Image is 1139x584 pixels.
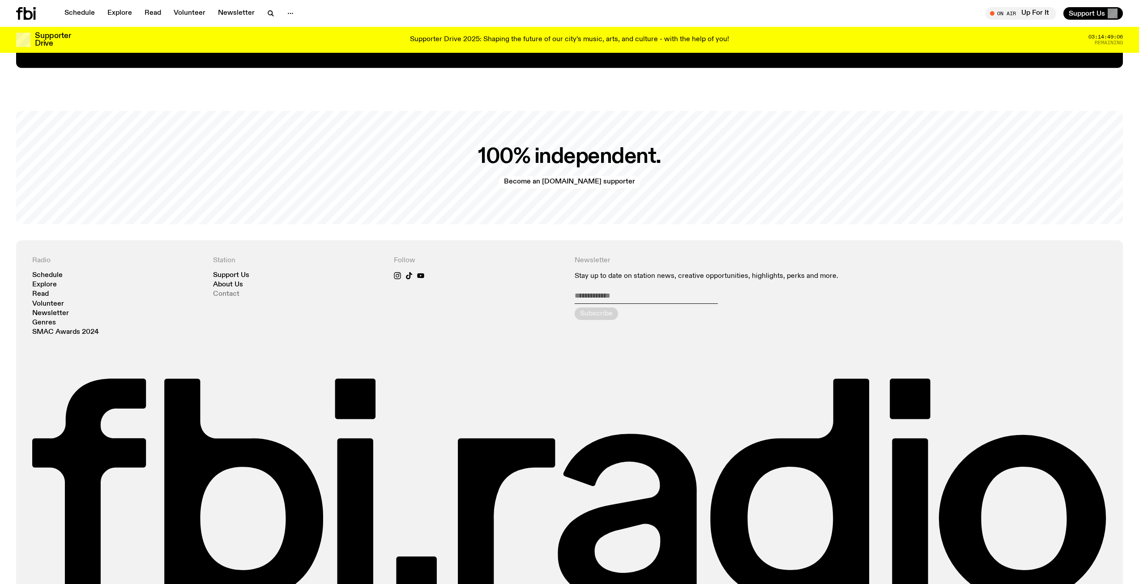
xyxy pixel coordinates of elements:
[32,329,99,336] a: SMAC Awards 2024
[575,256,926,265] h4: Newsletter
[1088,34,1123,39] span: 03:14:49:06
[213,272,249,279] a: Support Us
[32,256,202,265] h4: Radio
[213,7,260,20] a: Newsletter
[168,7,211,20] a: Volunteer
[1069,9,1105,17] span: Support Us
[575,307,618,320] button: Subscribe
[1095,40,1123,45] span: Remaining
[32,272,63,279] a: Schedule
[32,320,56,326] a: Genres
[35,32,71,47] h3: Supporter Drive
[410,36,729,44] p: Supporter Drive 2025: Shaping the future of our city’s music, arts, and culture - with the help o...
[32,281,57,288] a: Explore
[478,147,661,167] h2: 100% independent.
[32,301,64,307] a: Volunteer
[575,272,926,281] p: Stay up to date on station news, creative opportunities, highlights, perks and more.
[59,7,100,20] a: Schedule
[102,7,137,20] a: Explore
[213,291,239,298] a: Contact
[32,310,69,317] a: Newsletter
[394,256,564,265] h4: Follow
[1063,7,1123,20] button: Support Us
[985,7,1056,20] button: On AirUp For It
[139,7,166,20] a: Read
[213,281,243,288] a: About Us
[499,176,640,188] a: Become an [DOMAIN_NAME] supporter
[32,291,49,298] a: Read
[213,256,383,265] h4: Station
